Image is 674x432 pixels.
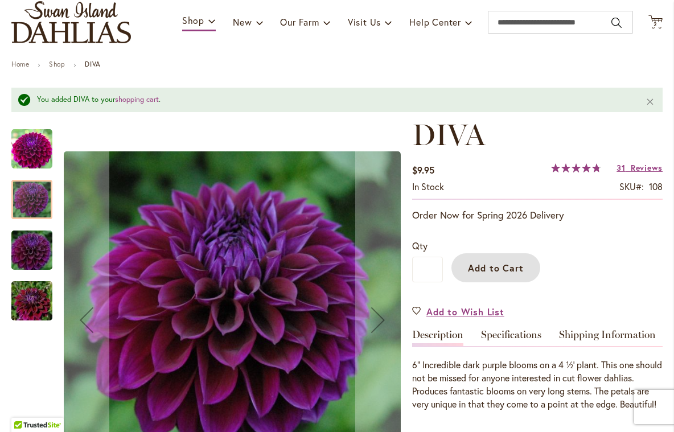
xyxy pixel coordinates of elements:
[11,1,131,43] a: store logo
[412,117,485,153] span: DIVA
[619,180,644,192] strong: SKU
[11,270,52,320] div: Diva
[412,208,663,222] p: Order Now for Spring 2026 Delivery
[233,16,252,28] span: New
[9,392,40,423] iframe: Launch Accessibility Center
[280,16,319,28] span: Our Farm
[348,16,381,28] span: Visit Us
[631,162,663,173] span: Reviews
[11,219,64,270] div: Diva
[451,253,540,282] button: Add to Cart
[11,118,64,168] div: Diva
[37,94,628,105] div: You added DIVA to your .
[11,60,29,68] a: Home
[617,162,663,173] a: 31 Reviews
[412,330,463,346] a: Description
[412,180,444,194] div: Availability
[85,60,100,68] strong: DIVA
[654,20,657,28] span: 2
[11,168,64,219] div: Diva
[468,262,524,274] span: Add to Cart
[11,128,52,169] img: Diva
[412,330,663,410] div: Detailed Product Info
[551,163,601,172] div: 95%
[412,305,504,318] a: Add to Wish List
[412,359,663,410] div: 6” Incredible dark purple blooms on a 4 ½’ plant. This one should not be missed for anyone intere...
[617,162,625,173] span: 31
[481,330,541,346] a: Specifications
[648,15,663,30] button: 2
[409,16,461,28] span: Help Center
[412,164,434,176] span: $9.95
[49,60,65,68] a: Shop
[182,14,204,26] span: Shop
[115,94,159,104] a: shopping cart
[426,305,504,318] span: Add to Wish List
[412,240,428,252] span: Qty
[649,180,663,194] div: 108
[412,180,444,192] span: In stock
[559,330,656,346] a: Shipping Information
